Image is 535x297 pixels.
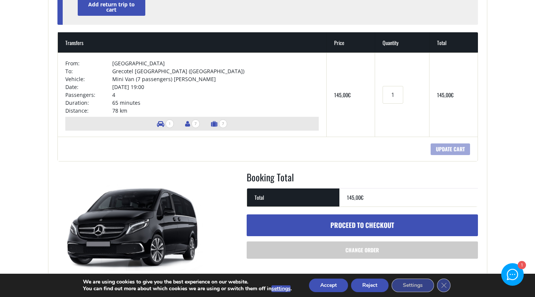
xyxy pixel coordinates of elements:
[351,279,389,292] button: Reject
[327,32,375,53] th: Price
[271,285,291,292] button: settings
[191,119,200,128] span: 7
[65,59,112,67] td: From:
[58,32,327,53] th: Transfers
[65,83,112,91] td: Date:
[334,91,351,99] bdi: 145,00
[247,241,478,259] a: Change order
[431,143,470,155] input: Update cart
[65,107,112,115] td: Distance:
[112,99,319,107] td: 65 minutes
[375,32,430,53] th: Quantity
[112,107,319,115] td: 78 km
[112,91,319,99] td: 4
[517,262,525,270] div: 1
[153,117,178,131] li: Number of vehicles
[383,86,403,104] input: Transfers quantity
[361,193,363,201] span: €
[181,117,203,131] li: Number of passengers
[437,91,454,99] bdi: 145,00
[451,91,454,99] span: €
[309,279,348,292] button: Accept
[348,91,351,99] span: €
[65,75,112,83] td: Vehicle:
[112,67,319,75] td: Grecotel [GEOGRAPHIC_DATA] ([GEOGRAPHIC_DATA])
[392,279,434,292] button: Settings
[112,83,319,91] td: [DATE] 19:00
[247,188,339,207] th: Total
[83,285,292,292] p: You can find out more about which cookies we are using or switch them off in .
[247,214,478,236] a: Proceed to checkout
[65,67,112,75] td: To:
[166,119,174,128] span: 1
[57,170,208,283] img: Mini Van (7 passengers) Mercedes Vito
[437,279,451,292] button: Close GDPR Cookie Banner
[207,117,231,131] li: Number of luggage items
[112,59,319,67] td: [GEOGRAPHIC_DATA]
[247,170,478,188] h2: Booking Total
[83,279,292,285] p: We are using cookies to give you the best experience on our website.
[430,32,478,53] th: Total
[219,119,227,128] span: 7
[65,99,112,107] td: Duration:
[347,193,363,201] bdi: 145,00
[112,75,319,83] td: Mini Van (7 passengers) [PERSON_NAME]
[65,91,112,99] td: Passengers:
